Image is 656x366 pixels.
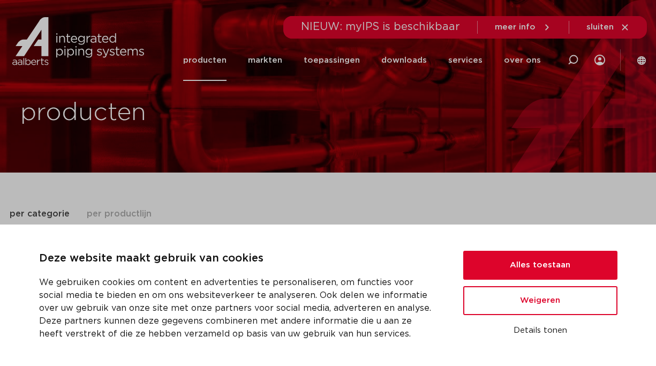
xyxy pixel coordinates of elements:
button: Alles toestaan [463,251,617,280]
a: markten [248,40,282,81]
a: sluiten [586,23,630,32]
button: Weigeren [463,286,617,315]
a: services [448,40,482,81]
span: meer info [495,23,536,31]
p: We gebruiken cookies om content en advertenties te personaliseren, om functies voor social media ... [39,276,438,340]
a: downloads [381,40,427,81]
button: Details tonen [463,322,617,340]
a: toepassingen [304,40,360,81]
a: meer info [495,23,552,32]
a: over ons [504,40,541,81]
span: sluiten [586,23,614,31]
span: per productlijn [87,207,152,220]
p: Deze website maakt gebruik van cookies [39,250,438,267]
h1: producten [20,96,323,130]
span: NIEUW: myIPS is beschikbaar [301,21,460,32]
nav: Menu [183,40,541,81]
span: per categorie [10,207,70,220]
a: producten [183,40,227,81]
